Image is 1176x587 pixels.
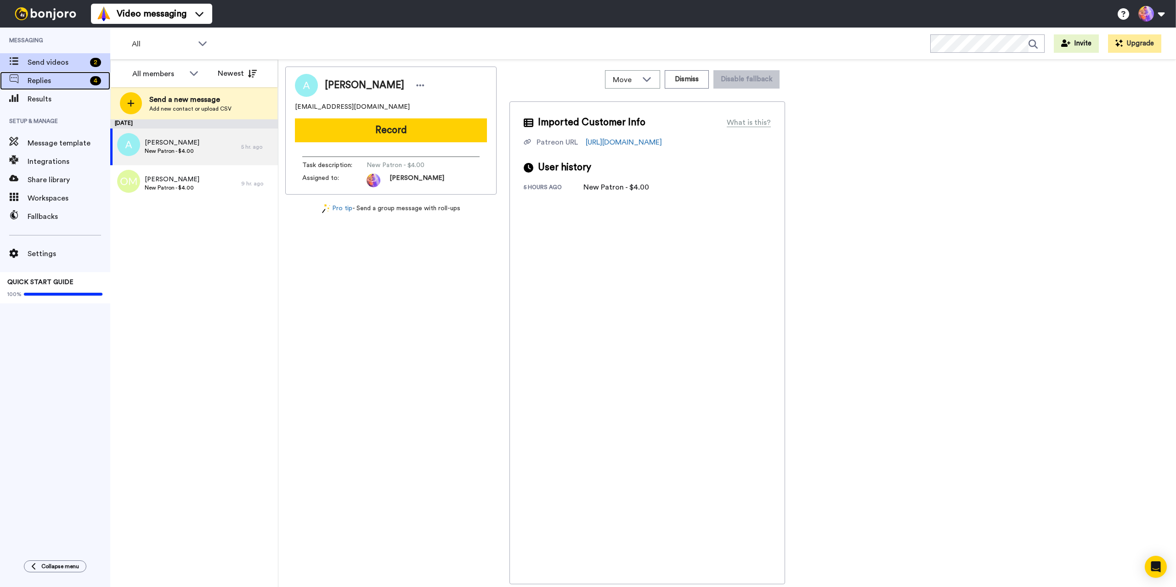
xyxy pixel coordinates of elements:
[24,560,86,572] button: Collapse menu
[145,147,199,155] span: New Patron - $4.00
[28,75,86,86] span: Replies
[322,204,352,213] a: Pro tip
[1108,34,1161,53] button: Upgrade
[132,39,193,50] span: All
[28,57,86,68] span: Send videos
[302,161,367,170] span: Task description :
[28,138,110,149] span: Message template
[28,193,110,204] span: Workspaces
[583,182,649,193] div: New Patron - $4.00
[110,119,278,129] div: [DATE]
[1145,556,1167,578] div: Open Intercom Messenger
[325,78,404,92] span: [PERSON_NAME]
[211,64,264,83] button: Newest
[28,211,110,222] span: Fallbacks
[586,139,662,146] a: [URL][DOMAIN_NAME]
[28,94,110,105] span: Results
[96,6,111,21] img: vm-color.svg
[613,74,638,85] span: Move
[665,70,709,89] button: Dismiss
[28,156,110,167] span: Integrations
[295,74,318,97] img: Image of Antti
[90,76,101,85] div: 4
[145,175,199,184] span: [PERSON_NAME]
[117,170,140,193] img: om.png
[367,161,454,170] span: New Patron - $4.00
[727,117,771,128] div: What is this?
[132,68,185,79] div: All members
[41,563,79,570] span: Collapse menu
[117,133,140,156] img: a.png
[145,184,199,191] span: New Patron - $4.00
[302,173,367,187] span: Assigned to:
[295,118,487,142] button: Record
[538,116,645,129] span: Imported Customer Info
[149,105,232,112] span: Add new contact or upload CSV
[28,248,110,259] span: Settings
[537,137,578,148] div: Patreon URL
[145,138,199,147] span: [PERSON_NAME]
[117,7,187,20] span: Video messaging
[538,161,591,174] span: User history
[390,173,444,187] span: [PERSON_NAME]
[90,58,101,67] div: 2
[322,204,330,213] img: magic-wand.svg
[241,143,273,151] div: 5 hr. ago
[11,7,80,20] img: bj-logo-header-white.svg
[7,279,73,285] span: QUICK START GUIDE
[149,94,232,105] span: Send a new message
[1054,34,1099,53] button: Invite
[367,173,380,187] img: photo.jpg
[285,204,497,213] div: - Send a group message with roll-ups
[295,102,410,112] span: [EMAIL_ADDRESS][DOMAIN_NAME]
[7,291,22,298] span: 100%
[524,184,583,193] div: 5 hours ago
[713,70,780,89] button: Disable fallback
[241,180,273,187] div: 9 hr. ago
[28,174,110,185] span: Share library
